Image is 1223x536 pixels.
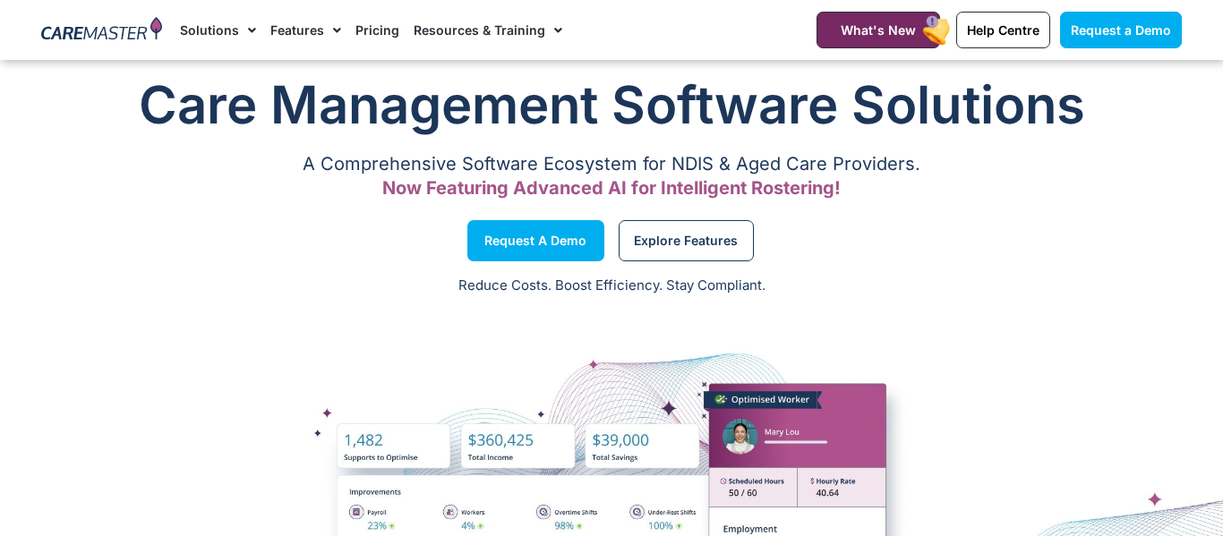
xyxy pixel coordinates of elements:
p: A Comprehensive Software Ecosystem for NDIS & Aged Care Providers. [41,158,1182,170]
span: Explore Features [634,236,738,245]
span: Help Centre [967,22,1039,38]
h1: Care Management Software Solutions [41,69,1182,140]
span: Request a Demo [484,236,586,245]
span: What's New [841,22,916,38]
a: Request a Demo [467,220,604,261]
a: Request a Demo [1060,12,1182,48]
span: Request a Demo [1071,22,1171,38]
span: Now Featuring Advanced AI for Intelligent Rostering! [382,177,841,199]
a: What's New [817,12,940,48]
a: Explore Features [619,220,754,261]
img: CareMaster Logo [41,17,162,44]
p: Reduce Costs. Boost Efficiency. Stay Compliant. [11,276,1212,296]
a: Help Centre [956,12,1050,48]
